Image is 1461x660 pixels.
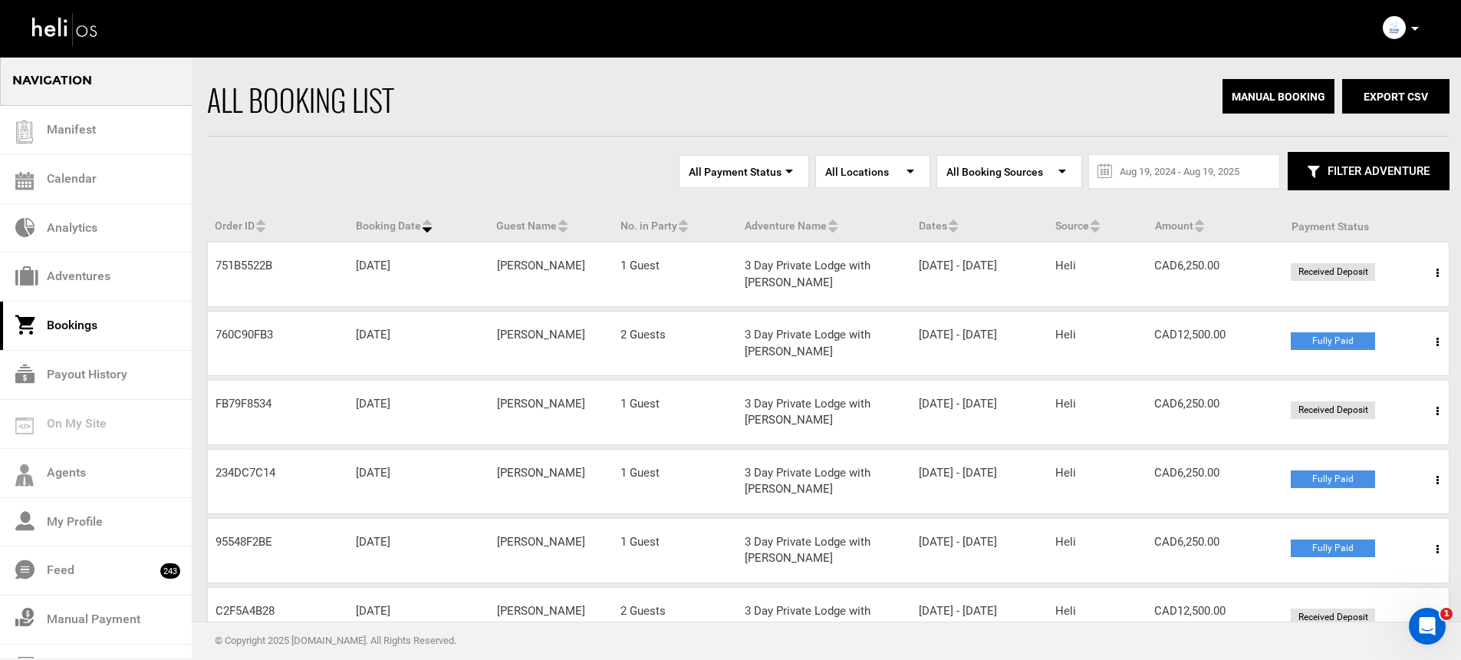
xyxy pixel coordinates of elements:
div: 3 Day Private Lodge with [PERSON_NAME] [737,258,911,291]
span: Select box activate [679,155,809,188]
div: No. in Party [613,213,737,233]
div: Booking Date [348,213,489,233]
div: 3 Day Private Lodge with [PERSON_NAME] [737,603,911,636]
button: Filter Adventure [1288,152,1449,190]
div: [DATE] - [DATE] [911,465,1048,481]
div: [PERSON_NAME] [489,258,614,274]
div: Received Deposit [1291,609,1375,626]
span: All Payment Status [689,164,799,179]
div: 1 Guest [613,396,737,412]
span: 1 [1440,608,1453,620]
span: Select box activate [936,155,1082,188]
div: [DATE] - [DATE] [911,534,1048,550]
div: CAD6,250.00 [1147,396,1283,412]
div: [DATE] - [DATE] [911,603,1048,619]
div: Heli [1048,603,1147,619]
div: CAD6,250.00 [1147,465,1283,481]
div: Fully Paid [1291,540,1375,557]
div: All booking list [207,79,1077,120]
div: C2F5A4B28 [208,603,348,619]
div: [DATE] [348,534,489,550]
img: on_my_site.svg [15,417,34,434]
div: 760C90FB3 [208,327,348,343]
div: [PERSON_NAME] [489,327,614,343]
div: 1 Guest [613,258,737,274]
div: 1 Guest [613,465,737,481]
div: [PERSON_NAME] [489,603,614,619]
div: 3 Day Private Lodge with [PERSON_NAME] [737,534,911,567]
button: Export CSV [1342,79,1449,114]
div: 234DC7C14 [208,465,348,481]
div: 2 Guests [613,603,737,619]
div: [DATE] - [DATE] [911,396,1048,412]
div: [DATE] [348,327,489,343]
img: heli-logo [31,8,100,49]
div: 1 Guest [613,534,737,550]
div: Received Deposit [1291,401,1375,419]
div: 751B5522B [208,258,348,274]
div: Amount [1147,213,1284,233]
div: Fully Paid [1291,470,1375,488]
button: Manual Booking [1222,79,1334,114]
div: [DATE] - [DATE] [911,258,1048,274]
input: Aug 19, 2024 - Aug 19, 2025 [1104,155,1264,188]
div: Guest Name [489,213,613,233]
span: All locations [825,164,920,179]
div: Payment Status [1284,219,1446,234]
div: Fully Paid [1291,332,1375,350]
div: 3 Day Private Lodge with [PERSON_NAME] [737,327,911,360]
div: Dates [911,213,1048,233]
div: [DATE] [348,396,489,412]
div: Received Deposit [1291,263,1375,281]
div: [DATE] [348,258,489,274]
div: Heli [1048,534,1147,550]
span: All Booking Sources [946,164,1072,179]
img: calendar.svg [15,172,34,190]
img: guest-list.svg [13,120,36,144]
div: [DATE] [348,603,489,619]
div: Heli [1048,396,1147,412]
span: 243 [160,563,180,579]
div: [PERSON_NAME] [489,534,614,550]
div: [PERSON_NAME] [489,465,614,481]
div: 95548F2BE [208,534,348,550]
div: CAD6,250.00 [1147,258,1283,274]
div: Source [1048,213,1147,233]
div: [PERSON_NAME] [489,396,614,412]
div: Heli [1048,465,1147,481]
div: FB79F8534 [208,396,348,412]
div: CAD12,500.00 [1147,327,1283,343]
div: [DATE] [348,465,489,481]
img: img_0ff4e6702feb5b161957f2ea789f15f4.png [1383,16,1406,39]
div: Heli [1048,258,1147,274]
img: agents-icon.svg [15,464,34,487]
div: 3 Day Private Lodge with [PERSON_NAME] [737,396,911,429]
div: Order ID [207,213,348,233]
iframe: Intercom live chat [1409,608,1446,645]
div: 2 Guests [613,327,737,343]
div: Adventure Name [737,213,911,233]
div: CAD12,500.00 [1147,603,1283,619]
div: Heli [1048,327,1147,343]
div: [DATE] - [DATE] [911,327,1048,343]
div: 3 Day Private Lodge with [PERSON_NAME] [737,465,911,498]
span: Select box activate [815,155,930,188]
div: CAD6,250.00 [1147,534,1283,550]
